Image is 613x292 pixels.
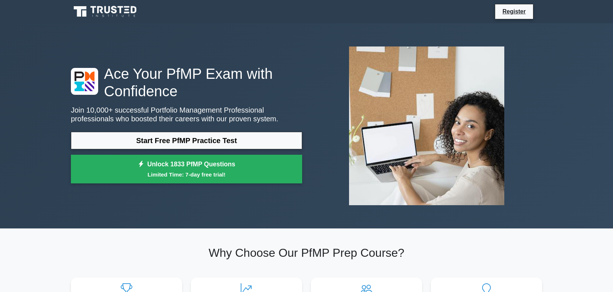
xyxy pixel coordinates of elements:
small: Limited Time: 7-day free trial! [80,170,293,179]
a: Start Free PfMP Practice Test [71,132,302,149]
h2: Why Choose Our PfMP Prep Course? [71,246,542,260]
a: Unlock 1833 PfMP QuestionsLimited Time: 7-day free trial! [71,155,302,184]
p: Join 10,000+ successful Portfolio Management Professional professionals who boosted their careers... [71,106,302,123]
h1: Ace Your PfMP Exam with Confidence [71,65,302,100]
a: Register [498,7,530,16]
